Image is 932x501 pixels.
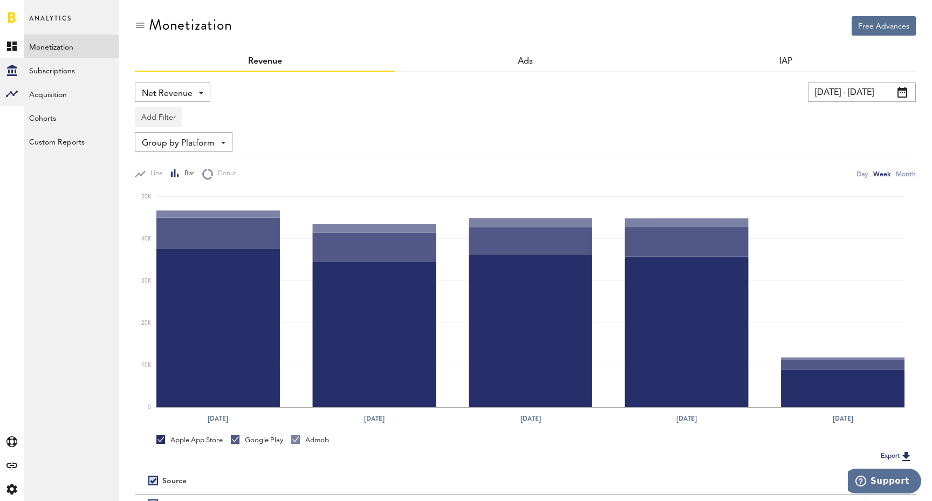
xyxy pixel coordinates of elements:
span: Line [146,169,163,179]
img: Export [900,450,913,463]
button: Export [878,449,916,463]
text: [DATE] [520,414,541,423]
a: IAP [779,57,792,66]
span: Group by Platform [142,134,215,153]
text: 40K [141,236,152,242]
span: Net Revenue [142,85,193,103]
text: [DATE] [208,414,228,423]
span: Bar [180,169,194,179]
a: Monetization [24,35,119,58]
text: 10K [141,362,152,368]
span: Analytics [29,12,72,35]
span: Donut [213,169,236,179]
a: Cohorts [24,106,119,129]
div: Apple App Store [156,435,223,445]
div: Period total [539,477,902,486]
a: Revenue [248,57,282,66]
button: Free Advances [852,16,916,36]
a: Acquisition [24,82,119,106]
text: 30K [141,278,152,284]
text: [DATE] [676,414,697,423]
text: 20K [141,320,152,326]
text: 50K [141,194,152,200]
text: 0 [148,404,151,410]
div: Day [856,168,868,180]
div: Monetization [149,16,232,33]
div: Week [873,168,890,180]
a: Ads [518,57,533,66]
div: Source [162,477,187,486]
text: [DATE] [833,414,853,423]
div: Google Play [231,435,283,445]
div: Admob [291,435,329,445]
a: Custom Reports [24,129,119,153]
iframe: Opens a widget where you can find more information [848,469,921,496]
button: Add Filter [135,107,182,127]
div: Month [896,168,916,180]
text: [DATE] [364,414,385,423]
a: Subscriptions [24,58,119,82]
